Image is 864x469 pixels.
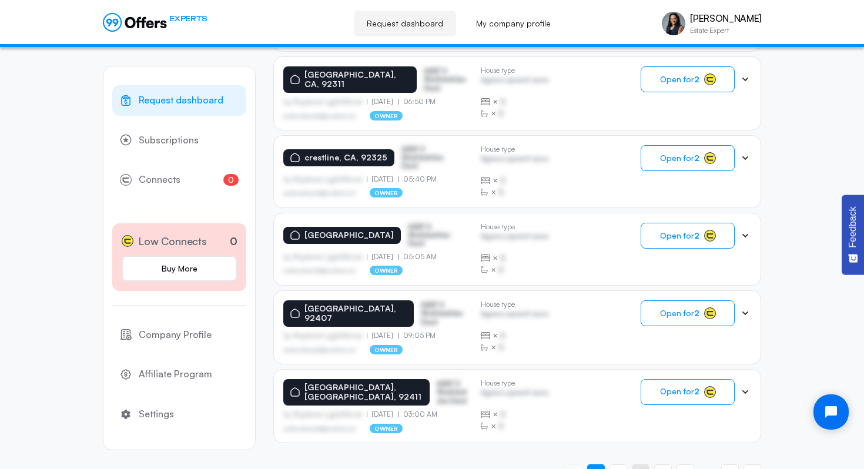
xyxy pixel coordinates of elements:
[481,145,548,153] p: House type
[500,96,505,108] span: B
[122,256,237,282] a: Buy More
[139,133,199,148] span: Subscriptions
[283,331,367,340] p: by Afgdsrwe Ljgjkdfsbvas
[641,223,735,249] button: Open for2
[481,420,548,432] div: ×
[398,410,438,418] p: 03:00 AM
[283,189,356,196] p: asdfasdfasasfd@asdfasd.asf
[112,399,246,430] a: Settings
[367,410,398,418] p: [DATE]
[498,341,504,353] span: B
[283,98,367,106] p: by Afgdsrwe Ljgjkdfsbvas
[481,175,548,186] div: ×
[304,230,394,240] p: [GEOGRAPHIC_DATA]
[641,379,735,405] button: Open for2
[421,301,471,326] p: ASDF S Sfasfdasfdas Dasd
[112,320,246,350] a: Company Profile
[138,233,207,250] span: Low Connects
[283,112,356,119] p: asdfasdfasasfd@asdfasd.asf
[660,153,699,163] span: Open for
[437,380,471,405] p: ASDF S Sfasfdasfdas Dasd
[112,165,246,195] a: Connects0
[370,111,403,120] p: owner
[498,264,504,276] span: B
[463,11,564,36] a: My company profile
[367,175,398,183] p: [DATE]
[481,108,548,119] div: ×
[690,27,761,34] p: Estate Expert
[304,304,407,324] p: [GEOGRAPHIC_DATA], 92407
[481,408,548,420] div: ×
[481,66,548,75] p: House type
[498,108,504,119] span: B
[660,387,699,396] span: Open for
[848,206,858,247] span: Feedback
[694,74,699,84] strong: 2
[481,223,548,231] p: House type
[398,253,437,261] p: 05:05 AM
[641,66,735,92] button: Open for2
[842,195,864,274] button: Feedback - Show survey
[304,383,423,403] p: [GEOGRAPHIC_DATA], [GEOGRAPHIC_DATA], 92411
[408,223,467,248] p: ASDF S Sfasfdasfdas Dasd
[304,153,387,163] p: crestline, CA, 92325
[481,155,548,166] p: Agrwsv qwervf oiuns
[283,267,356,274] p: asdfasdfasasfd@asdfasd.asf
[103,13,207,32] a: EXPERTS
[424,67,471,92] p: ASDF S Sfasfdasfdas Dasd
[500,330,505,341] span: B
[481,264,548,276] div: ×
[694,308,699,318] strong: 2
[367,98,398,106] p: [DATE]
[498,186,504,198] span: B
[660,309,699,318] span: Open for
[660,231,699,240] span: Open for
[370,266,403,275] p: owner
[481,388,548,400] p: Agrwsv qwervf oiuns
[230,233,237,249] p: 0
[398,98,436,106] p: 06:50 PM
[370,345,403,354] p: owner
[641,145,735,171] button: Open for2
[481,76,548,87] p: Agrwsv qwervf oiuns
[112,85,246,116] a: Request dashboard
[112,125,246,156] a: Subscriptions
[481,330,548,341] div: ×
[169,13,207,24] span: EXPERTS
[283,410,367,418] p: by Afgdsrwe Ljgjkdfsbvas
[354,11,456,36] a: Request dashboard
[641,300,735,326] button: Open for2
[481,341,548,353] div: ×
[481,379,548,387] p: House type
[481,252,548,264] div: ×
[803,384,859,440] iframe: Tidio Chat
[367,331,398,340] p: [DATE]
[139,367,212,382] span: Affiliate Program
[139,407,174,422] span: Settings
[481,96,548,108] div: ×
[139,172,180,187] span: Connects
[481,300,548,309] p: House type
[139,93,223,108] span: Request dashboard
[283,253,367,261] p: by Afgdsrwe Ljgjkdfsbvas
[283,175,367,183] p: by Afgdsrwe Ljgjkdfsbvas
[690,13,761,24] p: [PERSON_NAME]
[370,424,403,433] p: owner
[398,175,437,183] p: 05:40 PM
[223,174,239,186] span: 0
[112,359,246,390] a: Affiliate Program
[481,310,548,321] p: Agrwsv qwervf oiuns
[304,70,410,90] p: [GEOGRAPHIC_DATA], CA, 92311
[694,230,699,240] strong: 2
[500,175,505,186] span: B
[139,327,212,343] span: Company Profile
[694,153,699,163] strong: 2
[694,386,699,396] strong: 2
[498,420,504,432] span: B
[398,331,436,340] p: 09:05 PM
[481,232,548,243] p: Agrwsv qwervf oiuns
[481,186,548,198] div: ×
[367,253,398,261] p: [DATE]
[283,425,356,432] p: asdfasdfasasfd@asdfasd.asf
